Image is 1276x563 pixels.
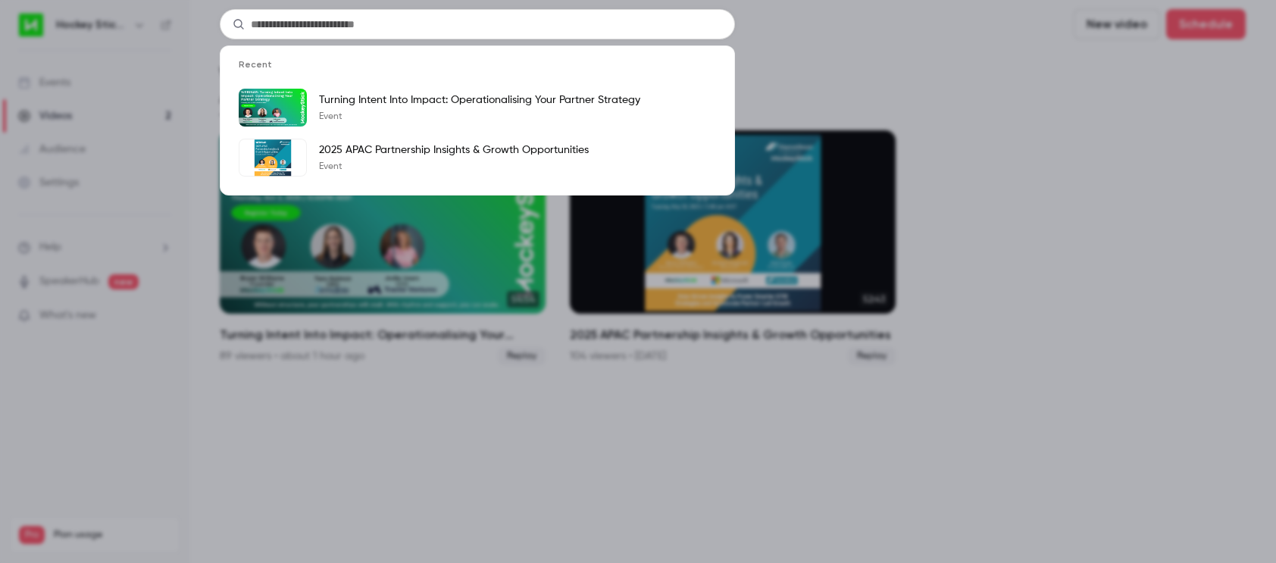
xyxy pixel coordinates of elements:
img: Turning Intent Into Impact: Operationalising Your Partner Strategy [239,89,307,127]
p: Turning Intent Into Impact: Operationalising Your Partner Strategy [319,92,640,108]
p: Event [319,161,589,173]
li: Recent [220,58,734,83]
img: 2025 APAC Partnership Insights & Growth Opportunities [239,139,307,177]
p: Event [319,111,640,123]
p: 2025 APAC Partnership Insights & Growth Opportunities [319,142,589,158]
